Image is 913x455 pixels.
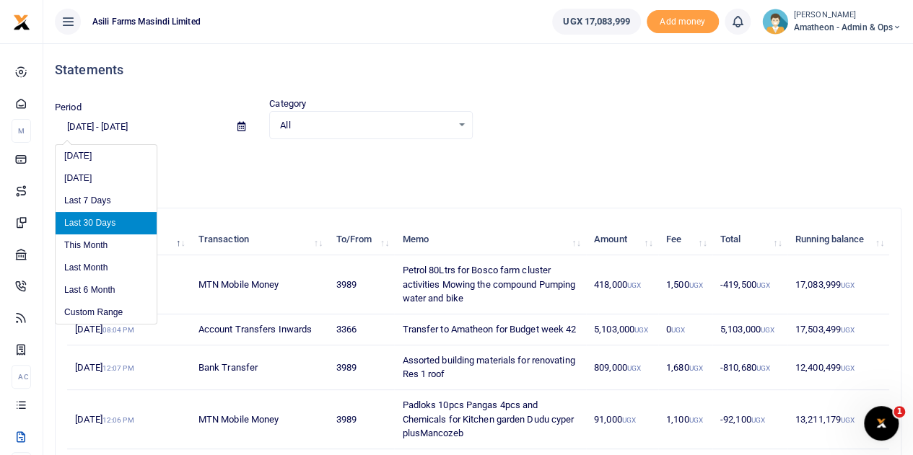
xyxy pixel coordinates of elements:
[658,255,712,314] td: 1,500
[56,234,157,257] li: This Month
[794,21,901,34] span: Amatheon - Admin & Ops
[787,314,889,345] td: 17,503,499
[622,416,636,424] small: UGX
[647,10,719,34] span: Add money
[647,10,719,34] li: Toup your wallet
[751,416,765,424] small: UGX
[56,190,157,212] li: Last 7 Days
[394,390,586,449] td: Padloks 10pcs Pangas 4pcs and Chemicals for Kitchen garden Dudu cyper plusMancozeb
[55,62,901,78] h4: Statements
[102,364,134,372] small: 12:07 PM
[787,390,889,449] td: 13,211,179
[394,314,586,345] td: Transfer to Amatheon for Budget week 42
[658,224,712,255] th: Fee: activate to sort column ascending
[647,15,719,26] a: Add money
[761,326,774,334] small: UGX
[756,281,770,289] small: UGX
[56,167,157,190] li: [DATE]
[552,9,640,35] a: UGX 17,083,999
[586,345,658,390] td: 809,000
[67,390,191,449] td: [DATE]
[841,416,855,424] small: UGX
[56,301,157,324] li: Custom Range
[191,224,328,255] th: Transaction: activate to sort column ascending
[55,115,226,139] input: select period
[689,281,702,289] small: UGX
[841,326,855,334] small: UGX
[712,314,787,345] td: 5,103,000
[627,364,641,372] small: UGX
[712,390,787,449] td: -92,100
[191,314,328,345] td: Account Transfers Inwards
[67,345,191,390] td: [DATE]
[787,345,889,390] td: 12,400,499
[658,314,712,345] td: 0
[191,345,328,390] td: Bank Transfer
[102,326,134,334] small: 08:04 PM
[841,281,855,289] small: UGX
[328,390,394,449] td: 3989
[56,257,157,279] li: Last Month
[634,326,648,334] small: UGX
[55,156,901,172] p: Download
[586,224,658,255] th: Amount: activate to sort column ascending
[586,255,658,314] td: 418,000
[864,406,899,441] iframe: Intercom live chat
[191,390,328,449] td: MTN Mobile Money
[658,390,712,449] td: 1,100
[56,145,157,167] li: [DATE]
[586,390,658,449] td: 91,000
[12,365,31,389] li: Ac
[55,100,82,115] label: Period
[269,97,306,111] label: Category
[756,364,770,372] small: UGX
[328,255,394,314] td: 3989
[546,9,646,35] li: Wallet ballance
[87,15,206,28] span: Asili Farms Masindi Limited
[712,345,787,390] td: -810,680
[894,406,905,418] span: 1
[762,9,901,35] a: profile-user [PERSON_NAME] Amatheon - Admin & Ops
[191,255,328,314] td: MTN Mobile Money
[12,119,31,143] li: M
[794,9,901,22] small: [PERSON_NAME]
[328,224,394,255] th: To/From: activate to sort column ascending
[394,224,586,255] th: Memo: activate to sort column ascending
[102,416,134,424] small: 12:06 PM
[328,345,394,390] td: 3989
[787,224,889,255] th: Running balance: activate to sort column ascending
[712,255,787,314] td: -419,500
[671,326,685,334] small: UGX
[67,314,191,345] td: [DATE]
[394,255,586,314] td: Petrol 80Ltrs for Bosco farm cluster activities Mowing the compound Pumping water and bike
[841,364,855,372] small: UGX
[394,345,586,390] td: Assorted building materials for renovating Res 1 roof
[563,14,629,29] span: UGX 17,083,999
[56,212,157,234] li: Last 30 Days
[13,14,30,31] img: logo-small
[787,255,889,314] td: 17,083,999
[13,16,30,27] a: logo-small logo-large logo-large
[689,416,702,424] small: UGX
[627,281,641,289] small: UGX
[762,9,788,35] img: profile-user
[328,314,394,345] td: 3366
[280,118,451,133] span: All
[689,364,702,372] small: UGX
[56,279,157,301] li: Last 6 Month
[712,224,787,255] th: Total: activate to sort column ascending
[658,345,712,390] td: 1,680
[586,314,658,345] td: 5,103,000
